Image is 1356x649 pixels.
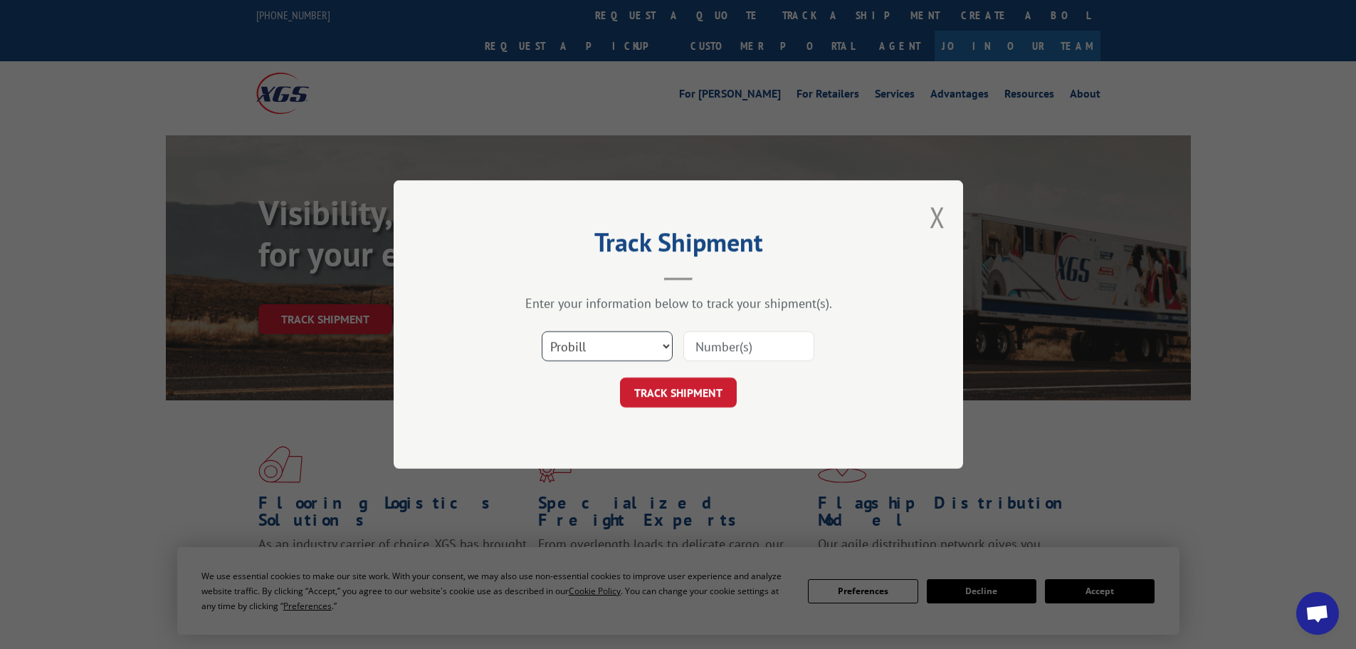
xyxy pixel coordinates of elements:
[930,198,945,236] button: Close modal
[620,378,737,407] button: TRACK SHIPMENT
[1296,592,1339,635] div: Open chat
[465,232,892,259] h2: Track Shipment
[465,295,892,311] div: Enter your information below to track your shipment(s).
[683,331,814,361] input: Number(s)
